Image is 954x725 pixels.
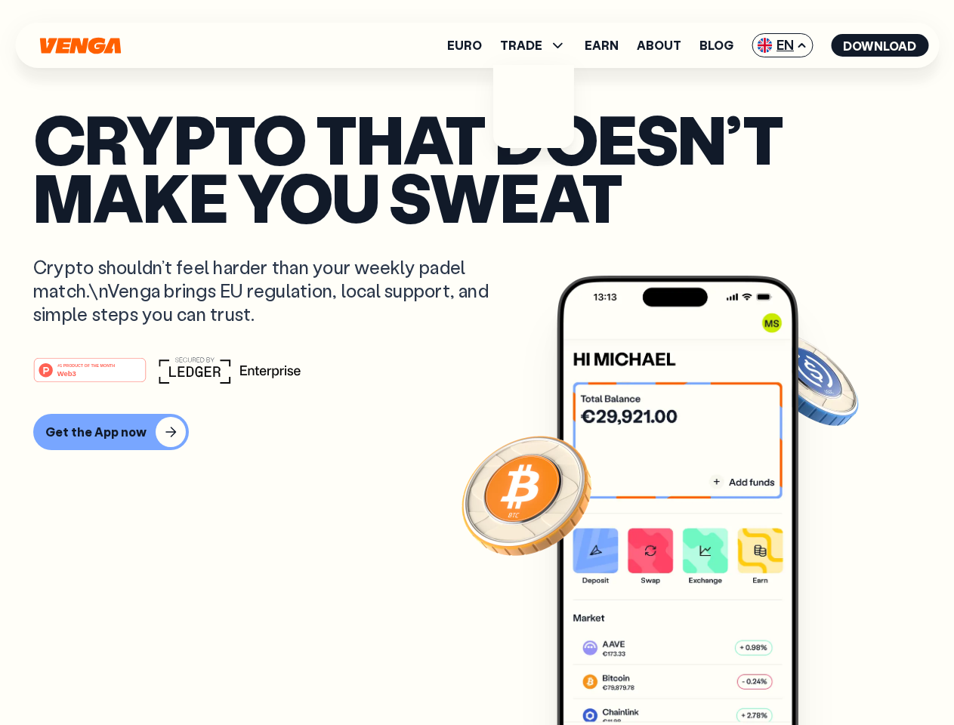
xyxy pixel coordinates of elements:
a: Blog [699,39,733,51]
button: Get the App now [33,414,189,450]
a: About [637,39,681,51]
span: TRADE [500,39,542,51]
tspan: Web3 [57,369,76,377]
a: Euro [447,39,482,51]
svg: Home [38,37,122,54]
p: Crypto shouldn’t feel harder than your weekly padel match.\nVenga brings EU regulation, local sup... [33,255,511,326]
span: TRADE [500,36,567,54]
div: Get the App now [45,424,147,440]
a: Earn [585,39,619,51]
tspan: #1 PRODUCT OF THE MONTH [57,362,115,367]
img: Bitcoin [458,427,594,563]
img: flag-uk [757,38,772,53]
img: USDC coin [753,325,862,433]
a: #1 PRODUCT OF THE MONTHWeb3 [33,366,147,386]
button: Download [831,34,928,57]
span: EN [752,33,813,57]
p: Crypto that doesn’t make you sweat [33,110,921,225]
a: Get the App now [33,414,921,450]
